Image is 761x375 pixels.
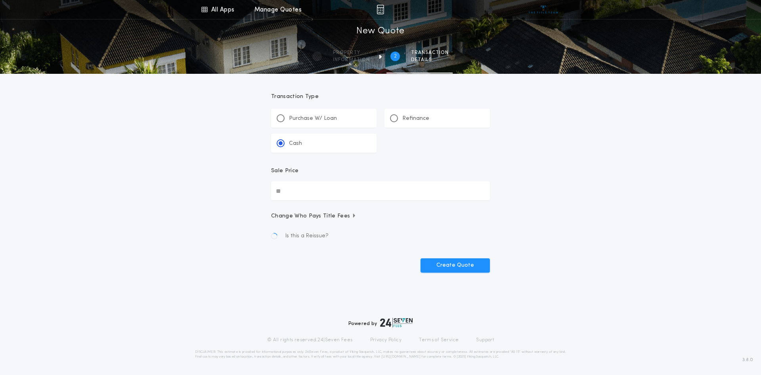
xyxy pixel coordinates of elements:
p: Cash [289,140,302,148]
p: Sale Price [271,167,298,175]
p: Purchase W/ Loan [289,115,337,123]
a: [URL][DOMAIN_NAME] [381,355,421,358]
button: Create Quote [421,258,490,273]
h2: 2 [394,53,397,60]
span: Change Who Pays Title Fees [271,212,356,220]
button: Change Who Pays Title Fees [271,212,490,220]
p: Transaction Type [271,93,490,101]
input: Sale Price [271,181,490,200]
p: © All rights reserved. 24|Seven Fees [267,337,353,343]
img: img [377,5,384,14]
p: Refinance [402,115,429,123]
span: information [333,57,370,63]
p: DISCLAIMER: This estimate is provided for informational purposes only. 24|Seven Fees, a product o... [195,350,566,359]
a: Terms of Service [419,337,459,343]
div: Powered by [348,318,413,327]
span: 3.8.0 [742,356,753,363]
span: details [411,57,449,63]
span: Is this a Reissue? [285,232,329,240]
h1: New Quote [356,25,405,38]
span: Transaction [411,50,449,56]
img: logo [380,318,413,327]
a: Support [476,337,494,343]
a: Privacy Policy [370,337,402,343]
img: vs-icon [529,6,558,13]
span: Property [333,50,370,56]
